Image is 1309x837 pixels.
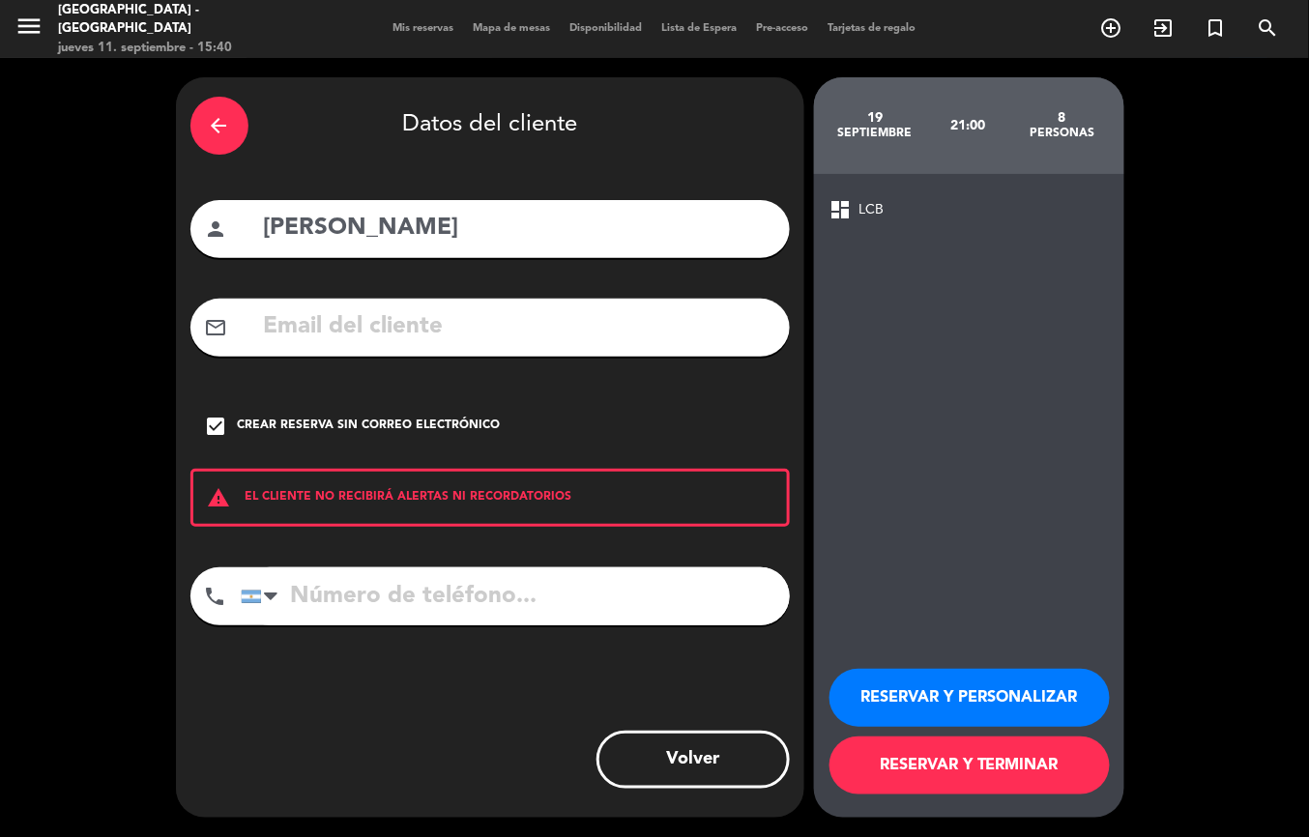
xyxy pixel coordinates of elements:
button: RESERVAR Y TERMINAR [829,736,1110,794]
i: person [205,217,228,241]
span: Disponibilidad [561,23,653,34]
span: LCB [859,199,885,221]
i: add_circle_outline [1100,16,1123,40]
i: warning [193,486,246,509]
i: phone [204,585,227,608]
span: Pre-acceso [747,23,819,34]
div: [GEOGRAPHIC_DATA] - [GEOGRAPHIC_DATA] [58,1,313,39]
i: turned_in_not [1205,16,1228,40]
button: RESERVAR Y PERSONALIZAR [829,669,1110,727]
input: Nombre del cliente [262,209,775,248]
span: Tarjetas de regalo [819,23,926,34]
span: Mapa de mesas [464,23,561,34]
span: Lista de Espera [653,23,747,34]
i: menu [15,12,44,41]
div: Datos del cliente [190,92,790,159]
div: 19 [829,110,922,126]
button: menu [15,12,44,47]
i: exit_to_app [1152,16,1176,40]
div: 8 [1015,110,1109,126]
input: Número de teléfono... [241,567,790,625]
i: arrow_back [208,114,231,137]
i: search [1257,16,1280,40]
input: Email del cliente [262,307,775,347]
div: Argentina: +54 [242,568,286,624]
button: Volver [596,731,790,789]
div: jueves 11. septiembre - 15:40 [58,39,313,58]
div: personas [1015,126,1109,141]
div: EL CLIENTE NO RECIBIRÁ ALERTAS NI RECORDATORIOS [190,469,790,527]
i: check_box [205,415,228,438]
span: Mis reservas [384,23,464,34]
div: septiembre [829,126,922,141]
div: Crear reserva sin correo electrónico [238,417,501,436]
span: dashboard [829,198,853,221]
div: 21:00 [921,92,1015,159]
i: mail_outline [205,316,228,339]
